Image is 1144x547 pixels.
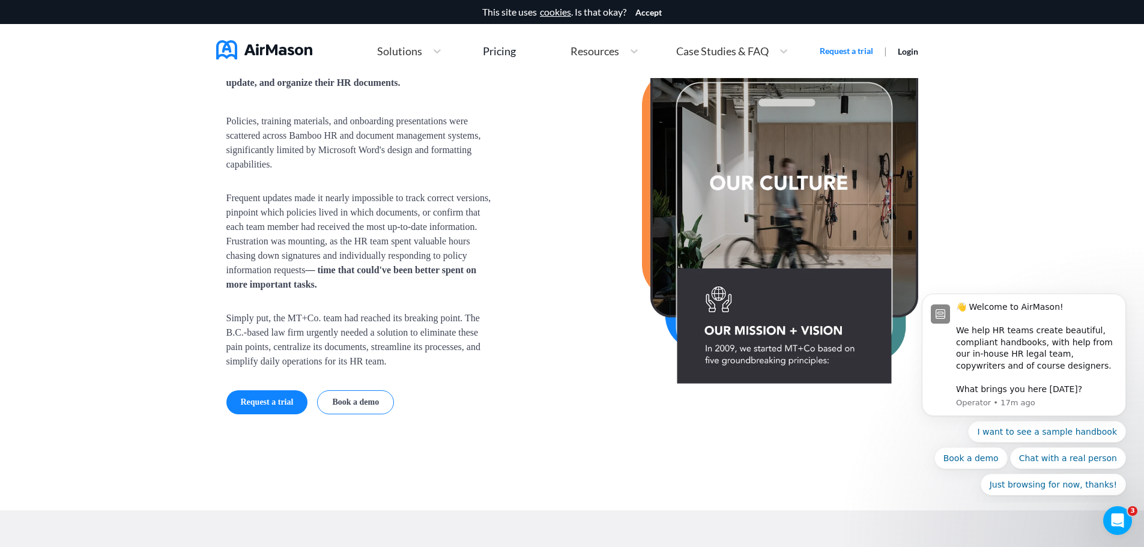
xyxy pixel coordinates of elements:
iframe: Intercom live chat [1103,506,1132,535]
span: Policies, training materials, and onboarding presentations were scattered across Bamboo HR and do... [226,114,497,172]
span: 3 [1128,506,1137,516]
span: | [884,45,887,56]
span: Case Studies & FAQ [676,46,769,56]
span: Resources [570,46,619,56]
a: cookies [540,7,571,17]
button: Accept cookies [635,8,662,17]
iframe: Intercom notifications message [904,283,1144,503]
img: bg2 [642,52,918,384]
a: Login [898,46,918,56]
a: Request a trial [820,45,873,57]
a: Pricing [483,40,516,62]
img: AirMason Logo [216,40,312,59]
div: Pricing [483,46,516,56]
button: Book a demo [317,390,394,414]
span: Frequent updates made it nearly impossible to track correct versions, pinpoint which policies liv... [226,191,497,292]
span: Simply put, the MT+Co. team had reached its breaking point. The B.C.-based law firm urgently need... [226,311,497,369]
span: Solutions [377,46,422,56]
b: — time that could've been better spent on more important tasks. [226,265,477,289]
button: Request a trial [226,390,308,414]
